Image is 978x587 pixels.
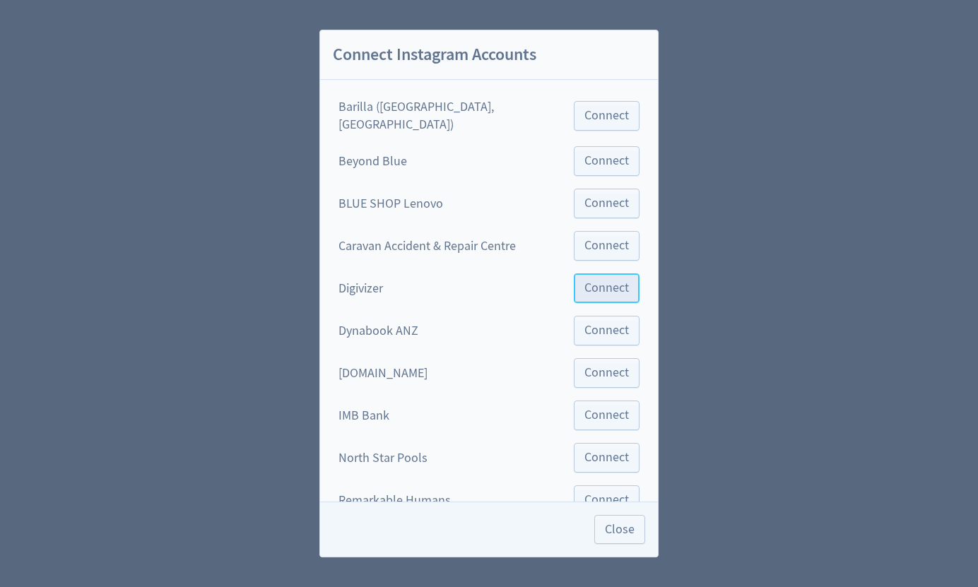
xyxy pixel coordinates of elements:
button: Connect [574,444,640,473]
div: Dynabook ANZ [338,322,418,340]
div: Remarkable Humans [338,492,451,509]
div: BLUE SHOP Lenovo [338,195,443,213]
span: Connect [584,452,629,465]
div: IMB Bank [338,407,389,425]
button: Close [594,515,645,544]
div: Barilla ([GEOGRAPHIC_DATA], [GEOGRAPHIC_DATA]) [338,98,568,134]
span: Connect [584,410,629,422]
button: Connect [574,316,640,346]
h2: Connect Instagram Accounts [320,30,658,81]
span: Connect [584,240,629,253]
button: Connect [574,359,640,389]
div: Digivizer [338,280,383,297]
button: Connect [574,401,640,431]
span: Connect [584,109,629,122]
button: Connect [574,274,640,304]
button: Connect [574,232,640,261]
span: Connect [584,494,629,507]
span: Connect [584,283,629,295]
button: Connect [574,486,640,516]
span: Connect [584,155,629,168]
span: Close [605,523,635,535]
div: Beyond Blue [338,153,407,170]
span: Connect [584,367,629,380]
div: North Star Pools [338,449,428,467]
div: Caravan Accident & Repair Centre [338,237,516,255]
span: Connect [584,198,629,211]
button: Connect [574,189,640,219]
button: Connect [574,101,640,131]
div: [DOMAIN_NAME] [338,364,428,382]
span: Connect [584,325,629,338]
button: Connect [574,147,640,177]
